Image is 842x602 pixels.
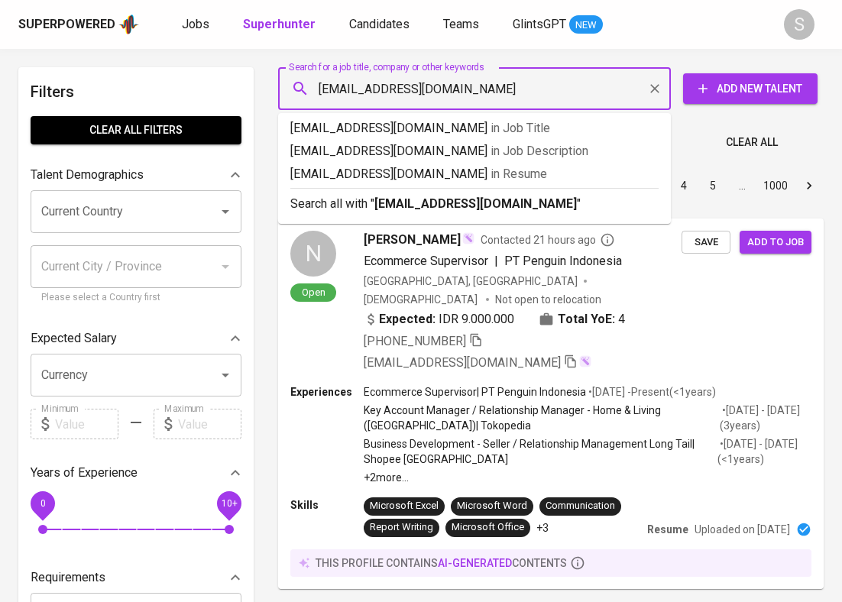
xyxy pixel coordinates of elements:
input: Value [178,409,241,439]
a: Candidates [349,15,413,34]
div: Expected Salary [31,323,241,354]
p: Expected Salary [31,329,117,348]
span: Open [296,286,332,299]
a: Superhunter [243,15,319,34]
button: Clear All filters [31,116,241,144]
div: Communication [546,499,615,513]
svg: By Batam recruiter [600,232,615,248]
button: Clear [644,78,666,99]
nav: pagination navigation [553,173,824,198]
span: 4 [618,310,625,329]
div: Requirements [31,562,241,593]
input: Value [55,409,118,439]
button: Go to next page [797,173,821,198]
img: app logo [118,13,139,36]
span: in Resume [491,167,547,181]
button: Open [215,364,236,386]
p: Key Account Manager / Relationship Manager - Home & Living ([GEOGRAPHIC_DATA]) | Tokopedia [364,403,720,433]
b: Total YoE: [558,310,615,329]
span: 0 [40,498,45,509]
p: +2 more ... [364,470,811,485]
div: IDR 9.000.000 [364,310,514,329]
span: [PHONE_NUMBER] [364,334,466,348]
span: [EMAIL_ADDRESS][DOMAIN_NAME] [364,355,561,370]
span: Clear All [726,133,778,152]
p: Resume [647,522,688,537]
p: Please select a Country first [41,290,231,306]
span: Contacted 21 hours ago [481,232,615,248]
span: 10+ [221,498,237,509]
span: Teams [443,17,479,31]
div: Microsoft Office [452,520,524,535]
a: GlintsGPT NEW [513,15,603,34]
div: … [730,178,754,193]
img: magic_wand.svg [462,232,474,244]
span: PT Penguin Indonesia [504,254,622,268]
h6: Filters [31,79,241,104]
span: AI-generated [438,557,512,569]
b: Expected: [379,310,436,329]
b: [EMAIL_ADDRESS][DOMAIN_NAME] [374,196,577,211]
p: [EMAIL_ADDRESS][DOMAIN_NAME] [290,119,659,138]
span: Add to job [747,234,804,251]
p: Business Development - Seller / Relationship Management Long Tail | Shopee [GEOGRAPHIC_DATA] [364,436,717,467]
div: N [290,231,336,277]
button: Open [215,201,236,222]
a: Superpoweredapp logo [18,13,139,36]
span: Add New Talent [695,79,805,99]
span: Jobs [182,17,209,31]
p: this profile contains contents [316,555,567,571]
div: Years of Experience [31,458,241,488]
p: [EMAIL_ADDRESS][DOMAIN_NAME] [290,142,659,160]
p: Experiences [290,384,364,400]
button: Save [682,231,730,254]
p: Not open to relocation [495,292,601,307]
b: Superhunter [243,17,316,31]
div: S [784,9,814,40]
p: Uploaded on [DATE] [695,522,790,537]
span: Ecommerce Supervisor [364,254,488,268]
div: Microsoft Excel [370,499,439,513]
span: in Job Description [491,144,588,158]
a: NOpen[PERSON_NAME]Contacted 21 hours agoEcommerce Supervisor|PT Penguin Indonesia[GEOGRAPHIC_DATA... [278,218,824,589]
span: NEW [569,18,603,33]
div: Superpowered [18,16,115,34]
p: Years of Experience [31,464,138,482]
p: • [DATE] - Present ( <1 years ) [586,384,716,400]
p: [EMAIL_ADDRESS][DOMAIN_NAME] [290,165,659,183]
div: Talent Demographics [31,160,241,190]
p: Search all with " " [290,195,659,213]
p: • [DATE] - [DATE] ( <1 years ) [717,436,811,467]
span: [PERSON_NAME] [364,231,461,249]
button: Add New Talent [683,73,818,104]
span: in Job Title [491,121,550,135]
span: GlintsGPT [513,17,566,31]
p: Skills [290,497,364,513]
p: Ecommerce Supervisor | PT Penguin Indonesia [364,384,586,400]
p: +3 [536,520,549,536]
span: Clear All filters [43,121,229,140]
span: Candidates [349,17,410,31]
button: Clear All [720,128,784,157]
button: Go to page 1000 [759,173,792,198]
div: [GEOGRAPHIC_DATA], [GEOGRAPHIC_DATA] [364,273,578,289]
button: Go to page 4 [672,173,696,198]
p: • [DATE] - [DATE] ( 3 years ) [720,403,811,433]
a: Jobs [182,15,212,34]
p: Talent Demographics [31,166,144,184]
a: Teams [443,15,482,34]
span: Save [689,234,723,251]
span: | [494,252,498,270]
div: Microsoft Word [457,499,527,513]
button: Add to job [740,231,811,254]
p: Requirements [31,568,105,587]
button: Go to page 5 [701,173,725,198]
span: [DEMOGRAPHIC_DATA] [364,292,480,307]
div: Report Writing [370,520,433,535]
img: magic_wand.svg [579,355,591,367]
